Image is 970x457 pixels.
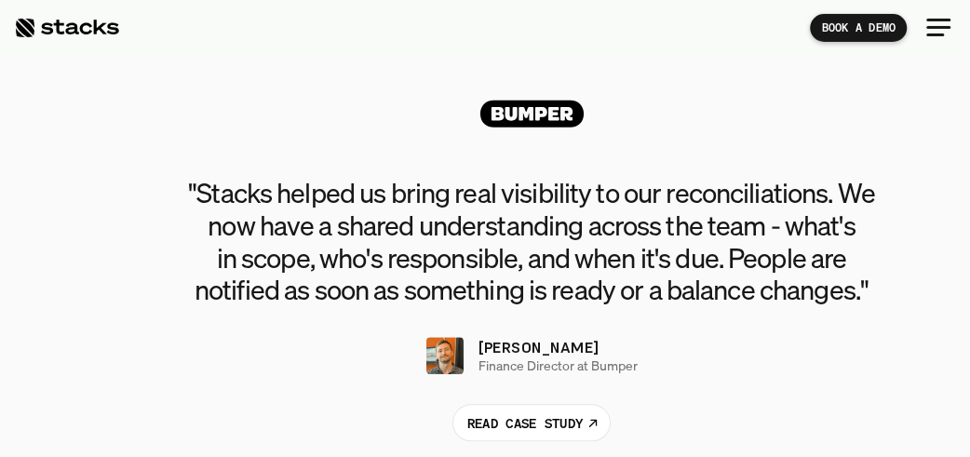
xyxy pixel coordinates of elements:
a: Privacy Policy [220,431,302,444]
a: BOOK A DEMO [810,14,907,42]
h3: "Stacks helped us bring real visibility to our reconciliations. We now have a shared understandin... [113,177,950,306]
p: BOOK A DEMO [821,21,896,34]
p: Finance Director at Bumper [478,358,637,374]
p: READ CASE STUDY [467,413,583,433]
p: [PERSON_NAME] [478,336,599,358]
